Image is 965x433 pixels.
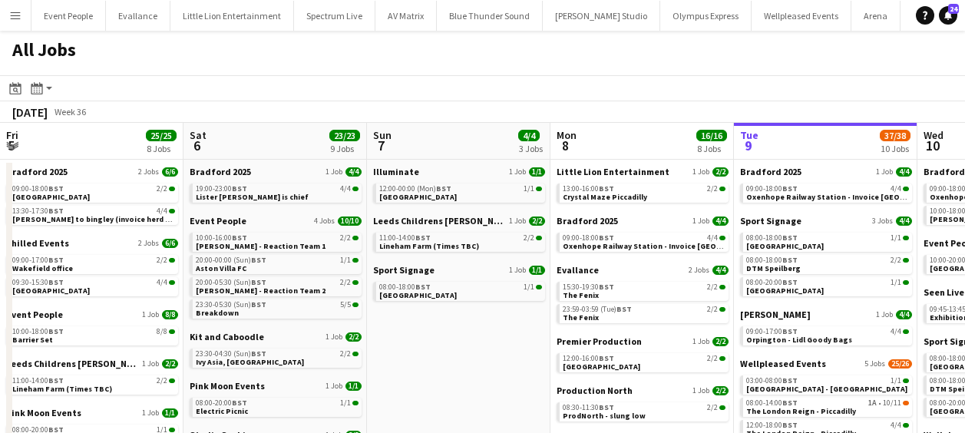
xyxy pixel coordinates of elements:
span: Barrier Set [12,335,53,345]
span: 23:30-04:30 (Sun) [196,350,266,358]
a: 23:30-05:30 (Sun)BST5/5Breakdown [196,299,359,317]
span: 4/4 [891,421,901,429]
span: 2/2 [707,185,718,193]
span: The London Reign - Piccadilly [746,406,856,416]
span: 09:00-18:00 [12,185,64,193]
span: 1 Job [876,167,893,177]
span: 4/4 [707,234,718,242]
span: 2/2 [340,279,351,286]
button: Spectrum Live [294,1,375,31]
span: 09:30-15:30 [12,279,64,286]
span: Crystal Maze Piccadilly [563,192,647,202]
span: Orpington - Lidl Goody Bags [746,335,852,345]
span: 4/4 [712,266,729,275]
span: Premier Production [557,335,642,347]
div: Bradford 20251 Job4/409:00-18:00BST4/4Oxenhope Railway Station - Invoice [GEOGRAPHIC_DATA] Royal [740,166,912,215]
span: 2/2 [162,359,178,369]
span: BST [232,183,247,193]
span: 4/4 [518,130,540,141]
span: 1 Job [509,216,526,226]
div: Little Lion Entertainment1 Job2/213:00-16:00BST2/2Crystal Maze Piccadilly [557,166,729,215]
span: 1 Job [326,167,342,177]
div: Event People4 Jobs10/1010:00-16:00BST2/2[PERSON_NAME] - Reaction Team 120:00-00:00 (Sun)BST1/1Ast... [190,215,362,331]
span: Kit and Caboodle [190,331,264,342]
span: 1/1 [891,234,901,242]
a: 24 [939,6,957,25]
span: 20:00-00:00 (Sun) [196,256,266,264]
span: BST [599,233,614,243]
span: 5 Jobs [864,359,885,369]
a: Sport Signage3 Jobs4/4 [740,215,912,226]
span: Week 36 [51,106,89,117]
button: AV Matrix [375,1,437,31]
span: 10/11 [883,399,901,407]
a: Pink Moon Events1 Job1/1 [190,380,362,392]
a: 13:30-17:30BST4/4[PERSON_NAME] to bingley (invoice herd theatre) [12,206,175,223]
span: 13:00-16:00 [563,185,614,193]
span: 1/1 [529,266,545,275]
span: 08:30-11:30 [563,404,614,412]
span: 10:00-16:00 [196,234,247,242]
span: 4/4 [891,185,901,193]
span: Pink Moon Events [190,380,265,392]
a: Kit and Caboodle1 Job2/2 [190,331,362,342]
span: 1 Job [509,167,526,177]
span: 4/4 [157,207,167,215]
span: BST [599,402,614,412]
span: 1/1 [891,279,901,286]
span: Alvaston Hall [379,192,457,202]
span: BST [232,398,247,408]
a: 10:00-18:00BST8/8Barrier Set [12,326,175,344]
button: [PERSON_NAME] Studio [543,1,660,31]
span: 08:00-18:00 [746,256,798,264]
span: 4/4 [345,167,362,177]
a: Sport Signage1 Job1/1 [373,264,545,276]
span: 5 [4,137,18,154]
span: BST [782,183,798,193]
span: 1/1 [529,167,545,177]
span: Leeds Childrens Charity Lineham [373,215,506,226]
span: Tue [740,128,758,142]
div: Leeds Childrens [PERSON_NAME]1 Job2/211:00-14:00BST2/2Lineham Farm (Times TBC) [373,215,545,264]
a: 09:00-17:00BST4/4Orpington - Lidl Goody Bags [746,326,909,344]
span: Lister Park [12,192,90,202]
span: BST [782,326,798,336]
span: 1 Job [142,359,159,369]
span: Sat [190,128,207,142]
span: White city [12,286,90,296]
span: 1 Job [692,386,709,395]
span: Coldplay - Reaction Team 2 [196,286,326,296]
span: 1/1 [340,256,351,264]
span: 4/4 [712,216,729,226]
a: 20:00-05:30 (Sun)BST2/2[PERSON_NAME] - Reaction Team 2 [196,277,359,295]
a: Event People4 Jobs10/10 [190,215,362,226]
a: 03:00-08:00BST1/1[GEOGRAPHIC_DATA] - [GEOGRAPHIC_DATA] [746,375,909,393]
span: 1 Job [142,310,159,319]
a: Little Lion Entertainment1 Job2/2 [557,166,729,177]
span: Bradford 2025 [6,166,68,177]
span: Wed [924,128,944,142]
a: 23:59-03:59 (Tue)BST2/2The Fenix [563,304,725,322]
a: Leeds Childrens [PERSON_NAME]1 Job2/2 [373,215,545,226]
span: Bradford 2025 [740,166,801,177]
span: 16/16 [696,130,727,141]
span: BST [436,183,451,193]
a: 08:30-11:30BST2/2ProdNorth - slung low [563,402,725,420]
a: 19:00-23:00BST4/4Lister [PERSON_NAME] is chief [196,183,359,201]
span: Little Lion Entertainment [557,166,669,177]
span: Evallance [557,264,599,276]
a: Leeds Childrens [PERSON_NAME]1 Job2/2 [6,358,178,369]
span: 10/10 [338,216,362,226]
span: 2/2 [345,332,362,342]
a: 10:00-16:00BST2/2[PERSON_NAME] - Reaction Team 1 [196,233,359,250]
a: 12:00-00:00 (Mon)BST1/1[GEOGRAPHIC_DATA] [379,183,542,201]
span: 6/6 [162,239,178,248]
span: BST [48,183,64,193]
a: Bradford 20252 Jobs6/6 [6,166,178,177]
span: Hylands Park [563,362,640,372]
button: Little Lion Entertainment [170,1,294,31]
span: BST [48,255,64,265]
span: 6/6 [162,167,178,177]
span: 2/2 [340,350,351,358]
span: 1/1 [524,283,534,291]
